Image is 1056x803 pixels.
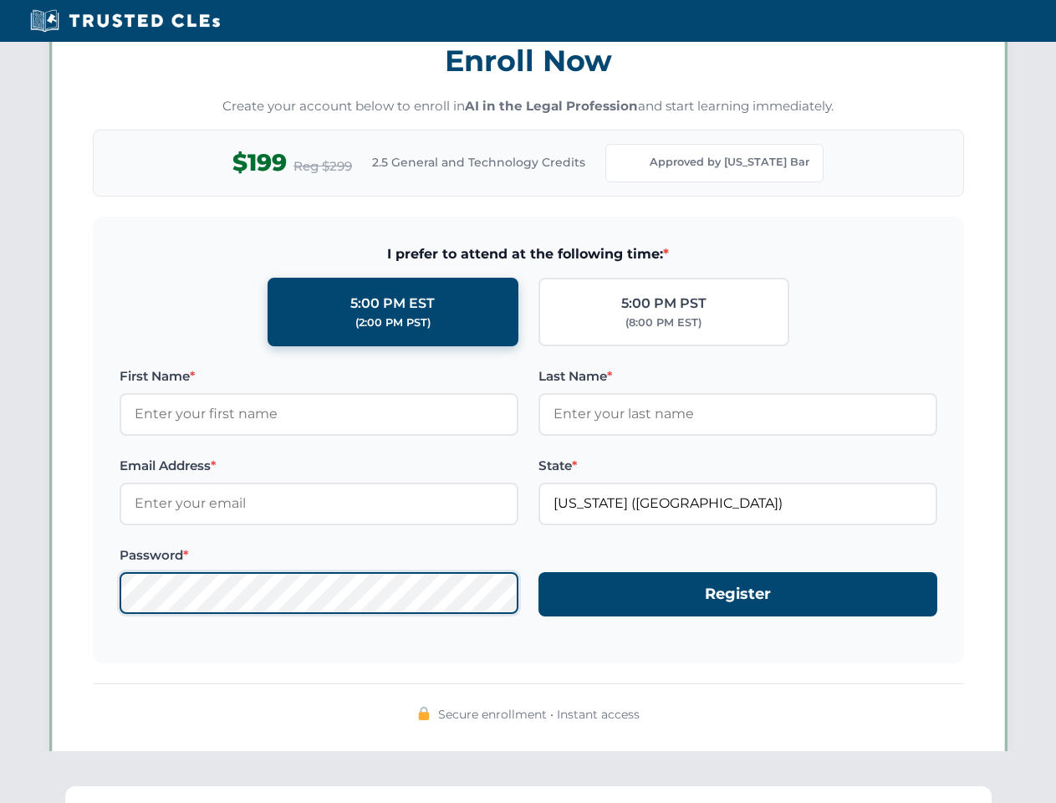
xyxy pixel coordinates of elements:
span: Reg $299 [293,156,352,176]
img: Trusted CLEs [25,8,225,33]
label: State [538,456,937,476]
span: 2.5 General and Technology Credits [372,153,585,171]
label: Last Name [538,366,937,386]
input: Enter your email [120,483,518,524]
div: (8:00 PM EST) [625,315,701,331]
label: Password [120,545,518,565]
input: Enter your last name [538,393,937,435]
label: Email Address [120,456,518,476]
input: Florida (FL) [538,483,937,524]
h3: Enroll Now [93,34,964,87]
span: $199 [232,144,287,182]
div: (2:00 PM PST) [355,315,431,331]
label: First Name [120,366,518,386]
span: Secure enrollment • Instant access [438,705,640,724]
span: I prefer to attend at the following time: [120,243,937,265]
strong: AI in the Legal Profession [465,98,638,114]
span: Approved by [US_STATE] Bar [650,154,809,171]
button: Register [538,572,937,616]
img: 🔒 [417,707,431,720]
div: 5:00 PM EST [350,293,435,315]
img: Florida Bar [620,151,643,175]
div: 5:00 PM PST [621,293,707,315]
p: Create your account below to enroll in and start learning immediately. [93,97,964,116]
input: Enter your first name [120,393,518,435]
